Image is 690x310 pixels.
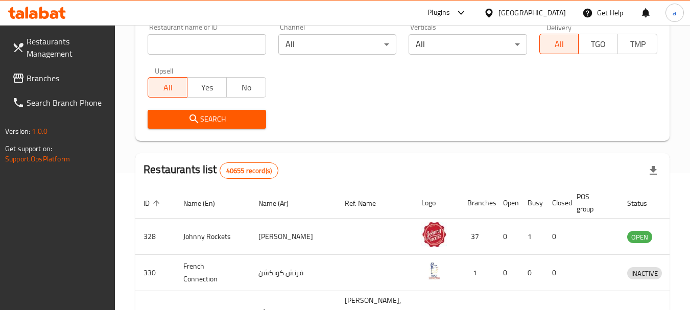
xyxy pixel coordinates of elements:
[148,34,266,55] input: Search for restaurant name or ID..
[250,255,337,291] td: فرنش كونكشن
[135,255,175,291] td: 330
[409,34,527,55] div: All
[144,162,278,179] h2: Restaurants list
[144,197,163,209] span: ID
[578,34,618,54] button: TGO
[459,219,495,255] td: 37
[544,187,568,219] th: Closed
[27,35,107,60] span: Restaurants Management
[5,142,52,155] span: Get support on:
[546,23,572,31] label: Delivery
[27,72,107,84] span: Branches
[175,219,250,255] td: Johnny Rockets
[673,7,676,18] span: a
[617,34,657,54] button: TMP
[421,258,447,283] img: French Connection
[152,80,183,95] span: All
[220,166,278,176] span: 40655 record(s)
[495,219,519,255] td: 0
[250,219,337,255] td: [PERSON_NAME]
[156,113,257,126] span: Search
[519,187,544,219] th: Busy
[421,222,447,247] img: Johnny Rockets
[577,190,607,215] span: POS group
[539,34,579,54] button: All
[519,255,544,291] td: 0
[187,77,227,98] button: Yes
[641,158,665,183] div: Export file
[231,80,262,95] span: No
[32,125,47,138] span: 1.0.0
[345,197,389,209] span: Ref. Name
[4,29,115,66] a: Restaurants Management
[627,231,652,243] span: OPEN
[5,125,30,138] span: Version:
[175,255,250,291] td: French Connection
[413,187,459,219] th: Logo
[148,77,187,98] button: All
[220,162,278,179] div: Total records count
[4,66,115,90] a: Branches
[627,197,660,209] span: Status
[5,152,70,165] a: Support.OpsPlatform
[226,77,266,98] button: No
[627,268,662,279] span: INACTIVE
[427,7,450,19] div: Plugins
[155,67,174,74] label: Upsell
[27,97,107,109] span: Search Branch Phone
[258,197,302,209] span: Name (Ar)
[459,187,495,219] th: Branches
[148,110,266,129] button: Search
[627,267,662,279] div: INACTIVE
[544,219,568,255] td: 0
[278,34,396,55] div: All
[544,255,568,291] td: 0
[495,187,519,219] th: Open
[495,255,519,291] td: 0
[498,7,566,18] div: [GEOGRAPHIC_DATA]
[183,197,228,209] span: Name (En)
[622,37,653,52] span: TMP
[135,219,175,255] td: 328
[544,37,575,52] span: All
[459,255,495,291] td: 1
[583,37,614,52] span: TGO
[4,90,115,115] a: Search Branch Phone
[192,80,223,95] span: Yes
[519,219,544,255] td: 1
